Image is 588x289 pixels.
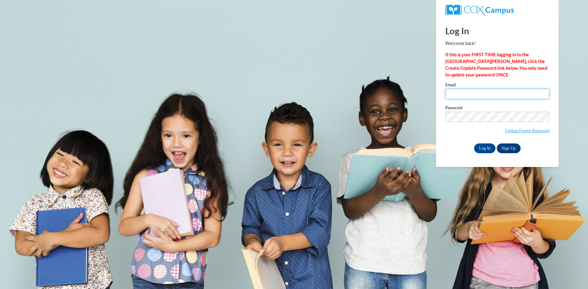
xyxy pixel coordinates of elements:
a: Update/Forgot Password [505,128,549,133]
input: Log In [474,143,496,153]
a: Sign Up [497,143,521,153]
p: Welcome back! [445,40,549,47]
img: COX Campus [445,5,514,16]
h1: Log In [445,24,549,37]
label: Password [445,106,549,112]
a: COX Campus [445,5,549,16]
strong: If this is your FIRST TIME logging in to the [GEOGRAPHIC_DATA][PERSON_NAME], click the Create/Upd... [445,52,547,77]
label: Email [445,83,549,89]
